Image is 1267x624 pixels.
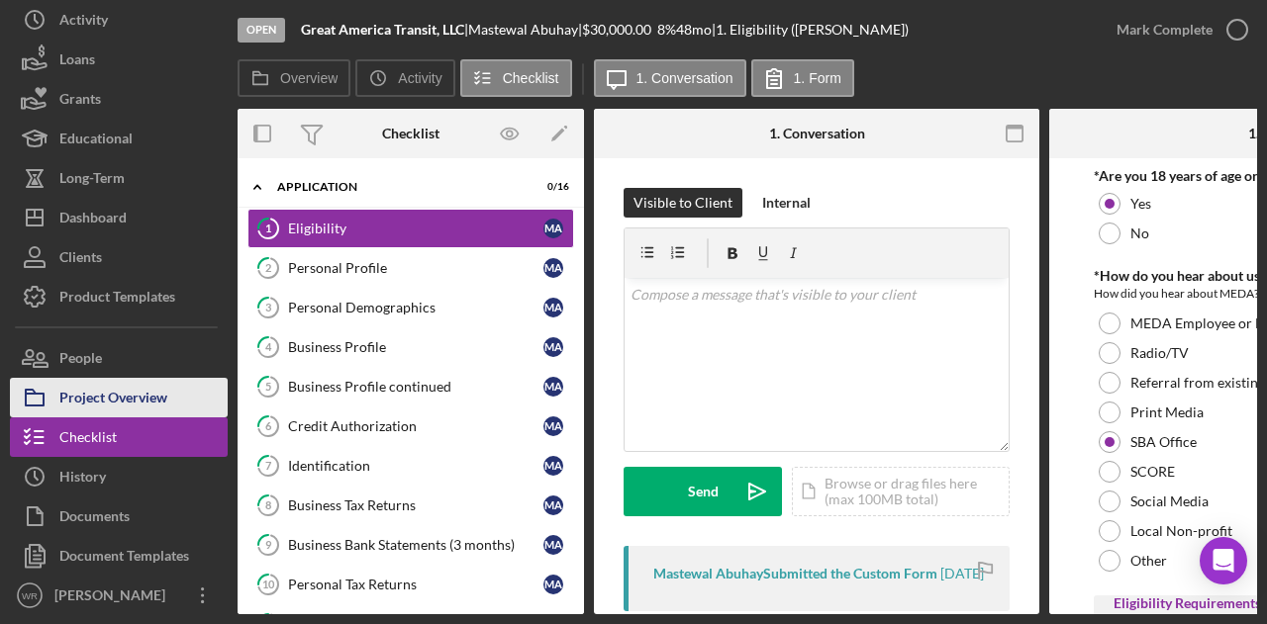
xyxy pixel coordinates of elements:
[10,496,228,536] button: Documents
[265,340,272,353] tspan: 4
[288,458,543,474] div: Identification
[59,237,102,282] div: Clients
[288,577,543,592] div: Personal Tax Returns
[288,537,543,553] div: Business Bank Statements (3 months)
[238,59,350,97] button: Overview
[22,590,38,601] text: WR
[301,22,468,38] div: |
[1130,434,1197,450] label: SBA Office
[247,209,574,248] a: 1EligibilityMA
[247,486,574,525] a: 8Business Tax ReturnsMA
[1097,10,1257,49] button: Mark Complete
[1130,196,1151,212] label: Yes
[238,18,285,43] div: Open
[1130,404,1204,420] label: Print Media
[355,59,454,97] button: Activity
[265,419,272,432] tspan: 6
[657,22,676,38] div: 8 %
[288,497,543,513] div: Business Tax Returns
[265,261,271,274] tspan: 2
[10,338,228,378] button: People
[762,188,811,218] div: Internal
[10,277,228,316] button: Product Templates
[1117,10,1213,49] div: Mark Complete
[10,457,228,496] button: History
[301,21,464,38] b: Great America Transit, LLC
[543,575,563,594] div: M A
[247,327,574,367] a: 4Business ProfileMA
[247,406,574,446] a: 6Credit AuthorizationMA
[636,70,733,86] label: 1. Conversation
[10,378,228,417] button: Project Overview
[247,248,574,288] a: 2Personal ProfileMA
[543,337,563,357] div: M A
[1130,464,1175,480] label: SCORE
[10,79,228,119] button: Grants
[265,222,271,234] tspan: 1
[247,288,574,327] a: 3Personal DemographicsMA
[460,59,572,97] button: Checklist
[676,22,712,38] div: 48 mo
[59,378,167,422] div: Project Overview
[59,417,117,462] div: Checklist
[1200,537,1247,584] div: Open Intercom Messenger
[398,70,441,86] label: Activity
[247,446,574,486] a: 7IdentificationMA
[543,416,563,436] div: M A
[10,119,228,158] button: Educational
[633,188,732,218] div: Visible to Client
[752,188,821,218] button: Internal
[262,578,275,590] tspan: 10
[769,126,865,141] div: 1. Conversation
[265,459,272,472] tspan: 7
[1130,523,1232,539] label: Local Non-profit
[288,339,543,355] div: Business Profile
[543,219,563,238] div: M A
[10,158,228,198] button: Long-Term
[10,536,228,576] a: Document Templates
[59,457,106,501] div: History
[247,525,574,565] a: 9Business Bank Statements (3 months)MA
[534,181,569,193] div: 0 / 16
[1130,345,1189,361] label: Radio/TV
[543,298,563,317] div: M A
[10,417,228,457] button: Checklist
[247,565,574,604] a: 10Personal Tax ReturnsMA
[265,301,271,313] tspan: 3
[594,59,746,97] button: 1. Conversation
[288,221,543,236] div: Eligibility
[543,456,563,476] div: M A
[543,377,563,397] div: M A
[688,467,719,516] div: Send
[265,498,271,511] tspan: 8
[247,367,574,406] a: 5Business Profile continuedMA
[1130,225,1149,241] label: No
[653,566,937,581] div: Mastewal Abuhay Submitted the Custom Form
[468,22,582,38] div: Mastewal Abuhay |
[10,40,228,79] button: Loans
[59,158,125,203] div: Long-Term
[288,379,543,395] div: Business Profile continued
[59,496,130,541] div: Documents
[624,188,742,218] button: Visible to Client
[265,380,271,393] tspan: 5
[280,70,338,86] label: Overview
[10,198,228,237] button: Dashboard
[59,119,133,163] div: Educational
[543,535,563,555] div: M A
[582,22,657,38] div: $30,000.00
[751,59,854,97] button: 1. Form
[10,237,228,277] button: Clients
[59,338,102,383] div: People
[59,536,189,580] div: Document Templates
